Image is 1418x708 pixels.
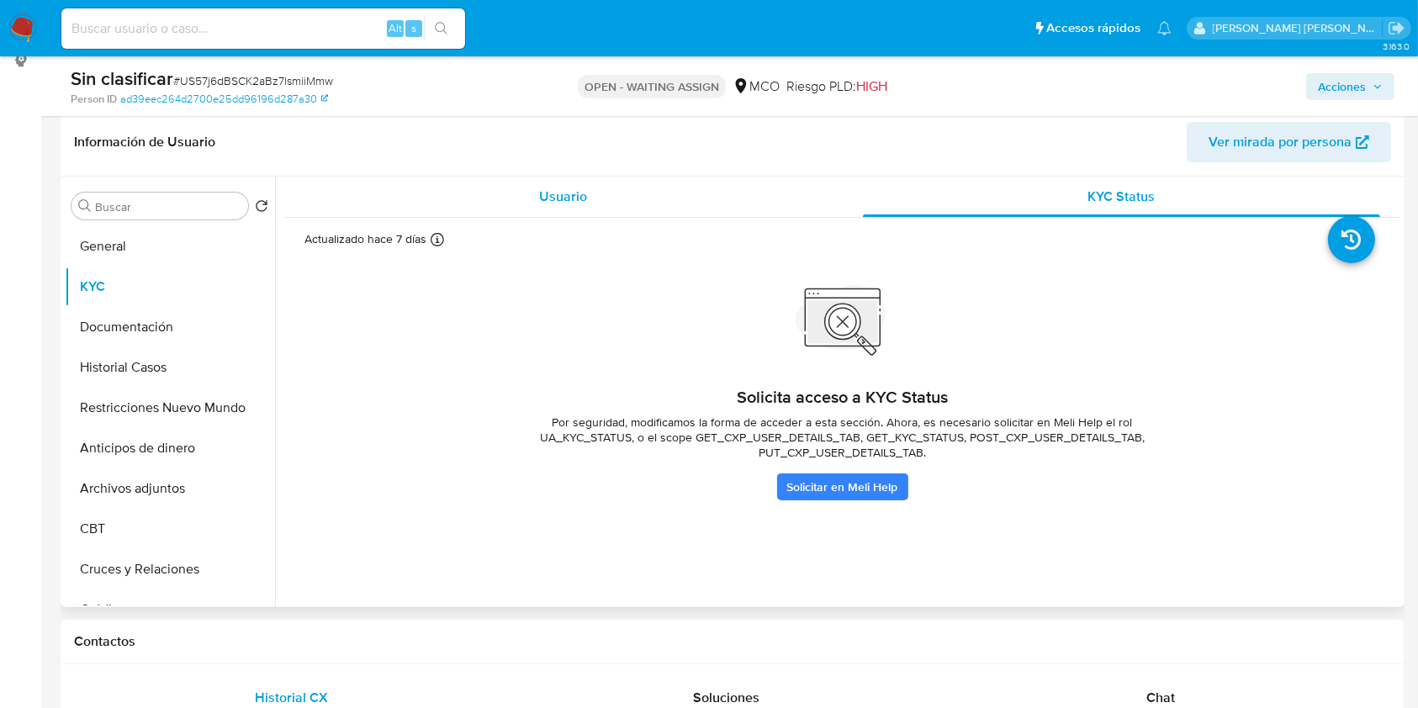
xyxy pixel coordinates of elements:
a: Salir [1388,19,1405,37]
span: Ver mirada por persona [1209,122,1352,162]
span: Acciones [1318,73,1366,100]
span: Historial CX [255,688,328,707]
button: Ver mirada por persona [1187,122,1391,162]
span: Riesgo PLD: [786,77,887,96]
p: Actualizado hace 7 días [304,231,426,247]
button: Acciones [1306,73,1394,100]
div: MCO [733,77,780,96]
b: Person ID [71,92,117,107]
button: Documentación [65,307,275,347]
span: s [411,20,416,36]
h1: Información de Usuario [74,134,215,151]
span: Accesos rápidos [1046,19,1140,37]
input: Buscar usuario o caso... [61,18,465,40]
button: Buscar [78,199,92,213]
span: 3.163.0 [1383,40,1410,53]
button: Anticipos de dinero [65,428,275,468]
button: General [65,226,275,267]
button: Archivos adjuntos [65,468,275,509]
button: Créditos [65,589,275,630]
h1: Contactos [74,633,1391,650]
a: Notificaciones [1157,21,1172,35]
p: david.marinmartinez@mercadolibre.com.co [1213,20,1383,36]
button: Cruces y Relaciones [65,549,275,589]
span: # US57j6dBSCK2aBz7lsmiiMmw [173,72,333,89]
input: Buscar [95,199,241,214]
a: ad39eec264d2700e25dd96196d287a30 [120,92,328,107]
span: KYC Status [1087,187,1155,206]
p: OPEN - WAITING ASSIGN [578,75,726,98]
span: Chat [1146,688,1175,707]
button: Historial Casos [65,347,275,388]
span: Alt [389,20,402,36]
span: HIGH [856,77,887,96]
span: Usuario [539,187,587,206]
button: Restricciones Nuevo Mundo [65,388,275,428]
b: Sin clasificar [71,65,173,92]
button: CBT [65,509,275,549]
button: KYC [65,267,275,307]
span: Soluciones [693,688,759,707]
button: search-icon [424,17,458,40]
button: Volver al orden por defecto [255,199,268,218]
